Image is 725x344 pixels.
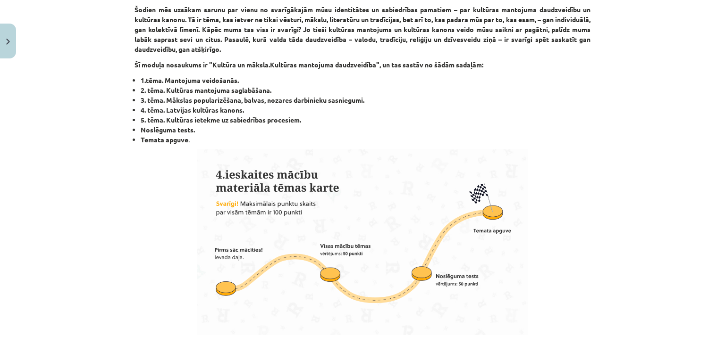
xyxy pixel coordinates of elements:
b: 3. tēma. Mākslas popularizēšana, balvas, nozares darbinieku sasniegumi. [141,96,364,104]
b: 2. tēma. Kultūras mantojuma saglabāšana. [141,86,271,94]
b: 4. tēma. Latvijas kultūras kanons. [141,106,244,114]
li: . [141,135,590,145]
b: Šī moduļa nosaukums ir "Kultūra un māksla. [135,60,270,69]
img: icon-close-lesson-0947bae3869378f0d4975bcd49f059093ad1ed9edebbc8119c70593378902aed.svg [6,39,10,45]
b: Šodien mēs uzsākam sarunu par vienu no svarīgākajām mūsu identitātes un sabiedrības pamatiem – pa... [135,5,590,53]
b: Noslēguma tests. [141,125,195,134]
b: 1.tēma. Mantojuma veidošanās. [141,76,239,84]
b: 5. tēma. Kultūras ietekme uz sabiedrības procesiem. [141,115,301,124]
b: Temata apguve [141,135,188,144]
b: Kultūras mantojuma daudzveidība", un tas sastāv no šādām sadaļām: [270,60,483,69]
